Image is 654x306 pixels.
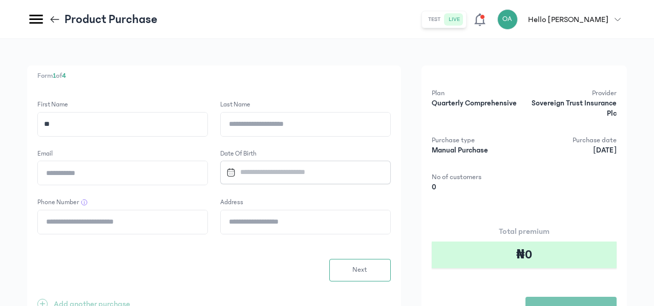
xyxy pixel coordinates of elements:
p: Total premium [432,225,617,237]
p: Sovereign Trust Insurance Plc [527,98,617,119]
p: Purchase date [527,135,617,145]
button: test [424,13,445,26]
span: 1 [53,72,56,80]
input: Datepicker input [222,161,379,183]
p: Manual Purchase [432,145,521,156]
p: Hello [PERSON_NAME] [528,13,608,26]
p: No of customers [432,172,521,182]
button: live [445,13,464,26]
button: OAHello [PERSON_NAME] [497,9,627,30]
p: Plan [432,88,521,98]
div: ₦0 [432,242,617,268]
label: Last Name [220,100,250,110]
button: Next [329,259,391,281]
p: Product Purchase [65,11,157,28]
div: OA [497,9,518,30]
span: 4 [62,72,66,80]
label: First Name [37,100,68,110]
label: Date of Birth [220,149,391,159]
p: 0 [432,182,521,192]
span: Next [352,265,367,275]
p: Form of [37,71,391,81]
label: Address [220,198,243,208]
label: Email [37,149,53,159]
p: Purchase type [432,135,521,145]
p: Quarterly Comprehensive [432,98,521,108]
p: [DATE] [527,145,617,156]
p: Provider [527,88,617,98]
label: Phone Number [37,198,79,208]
